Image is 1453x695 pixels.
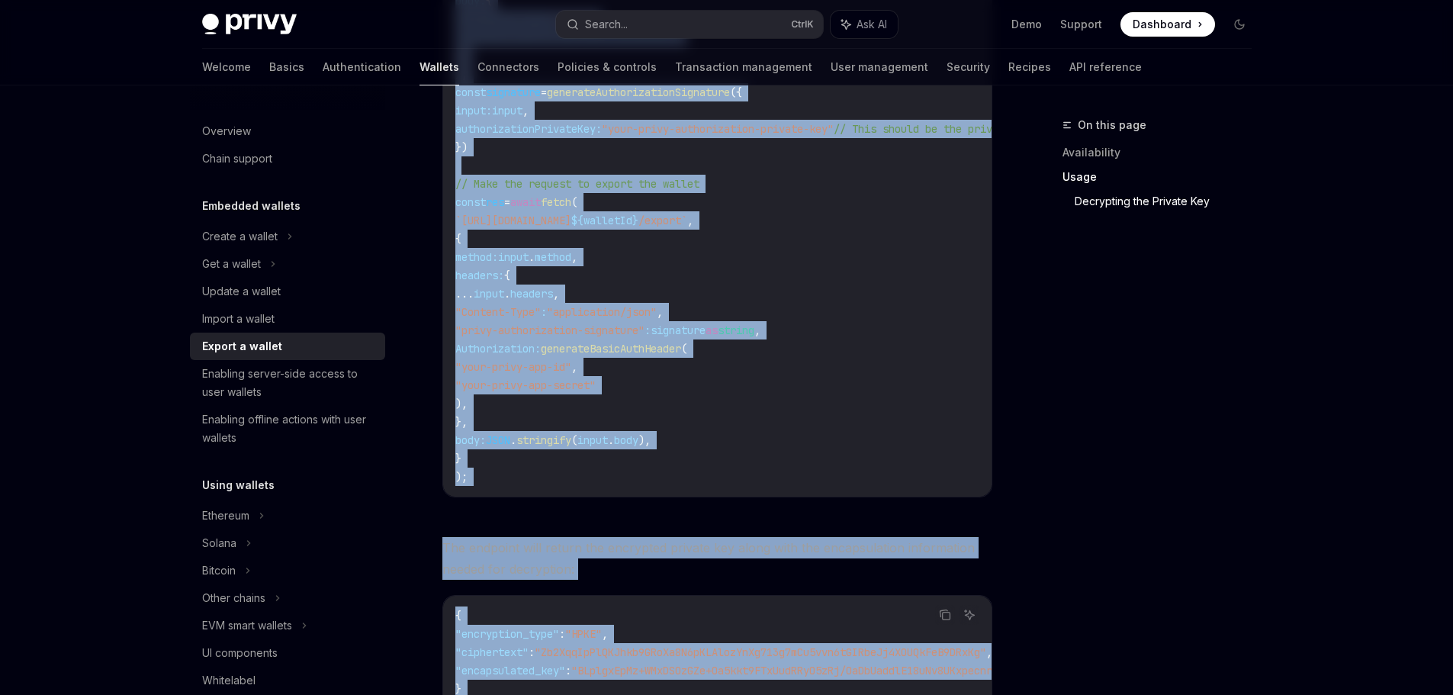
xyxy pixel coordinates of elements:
button: Toggle dark mode [1227,12,1252,37]
span: , [602,627,608,641]
div: Export a wallet [202,337,282,356]
span: as [706,323,718,337]
a: Wallets [420,49,459,85]
span: , [522,104,529,117]
a: User management [831,49,928,85]
a: UI components [190,639,385,667]
span: const [455,195,486,209]
span: , [553,287,559,301]
a: Enabling offline actions with user wallets [190,406,385,452]
span: string [718,323,754,337]
a: Basics [269,49,304,85]
span: body [614,433,638,447]
span: ({ [730,85,742,99]
div: Search... [585,15,628,34]
span: const [455,85,486,99]
a: Authentication [323,49,401,85]
span: input [492,104,522,117]
span: : [541,305,547,319]
span: ), [455,397,468,410]
span: `[URL][DOMAIN_NAME] [455,214,571,227]
span: body: [455,433,486,447]
span: , [571,250,577,264]
span: : [645,323,651,337]
a: Connectors [477,49,539,85]
span: , [754,323,760,337]
div: Create a wallet [202,227,278,246]
div: Update a wallet [202,282,281,301]
span: "encapsulated_key" [455,664,565,677]
a: Overview [190,117,385,145]
span: headers [510,287,553,301]
a: Export a wallet [190,333,385,360]
div: Get a wallet [202,255,261,273]
span: }) [455,140,468,154]
a: Policies & controls [558,49,657,85]
a: Usage [1062,165,1264,189]
span: stringify [516,433,571,447]
span: . [504,287,510,301]
span: /export` [638,214,687,227]
a: Support [1060,17,1102,32]
span: res [486,195,504,209]
span: fetch [541,195,571,209]
span: authorizationPrivateKey: [455,122,602,136]
span: { [455,609,461,623]
span: Ctrl K [791,18,814,31]
span: JSON [486,433,510,447]
span: . [529,250,535,264]
h5: Using wallets [202,476,275,494]
span: . [608,433,614,447]
div: Ethereum [202,507,249,525]
div: Chain support [202,150,272,168]
div: Import a wallet [202,310,275,328]
span: "HPKE" [565,627,602,641]
span: signature [486,85,541,99]
button: Ask AI [960,605,979,625]
span: method [535,250,571,264]
span: On this page [1078,116,1146,134]
a: API reference [1069,49,1142,85]
h5: Embedded wallets [202,197,301,215]
span: : [529,645,535,659]
span: = [504,195,510,209]
span: // This should be the private key of your authorization key [834,122,1194,136]
span: The endpoint will return the encrypted private key along with the encapsulation information neede... [442,537,992,580]
div: Enabling server-side access to user wallets [202,365,376,401]
span: input [577,433,608,447]
span: . [510,433,516,447]
a: Security [947,49,990,85]
span: ), [638,433,651,447]
div: Other chains [202,589,265,607]
a: Welcome [202,49,251,85]
button: Search...CtrlK [556,11,823,38]
span: input [474,287,504,301]
div: Whitelabel [202,671,256,690]
span: , [687,214,693,227]
a: Enabling server-side access to user wallets [190,360,385,406]
div: Solana [202,534,236,552]
span: await [510,195,541,209]
button: Copy the contents from the code block [935,605,955,625]
span: Dashboard [1133,17,1191,32]
a: Dashboard [1120,12,1215,37]
span: input: [455,104,492,117]
span: { [504,269,510,282]
a: Chain support [190,145,385,172]
a: Whitelabel [190,667,385,694]
span: , [986,645,992,659]
span: generateAuthorizationSignature [547,85,730,99]
span: ${ [571,214,583,227]
span: "encryption_type" [455,627,559,641]
button: Ask AI [831,11,898,38]
span: , [657,305,663,319]
span: signature [651,323,706,337]
a: Recipes [1008,49,1051,85]
span: Ask AI [857,17,887,32]
span: ... [455,287,474,301]
a: Decrypting the Private Key [1075,189,1264,214]
span: headers: [455,269,504,282]
span: "Zb2XqqIpPlQKJhkb9GRoXa8N6pKLAlozYnXg713g7mCu5vvn6tGIRbeJj4XOUQkFeB9DRxKg" [535,645,986,659]
a: Import a wallet [190,305,385,333]
span: = [541,85,547,99]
